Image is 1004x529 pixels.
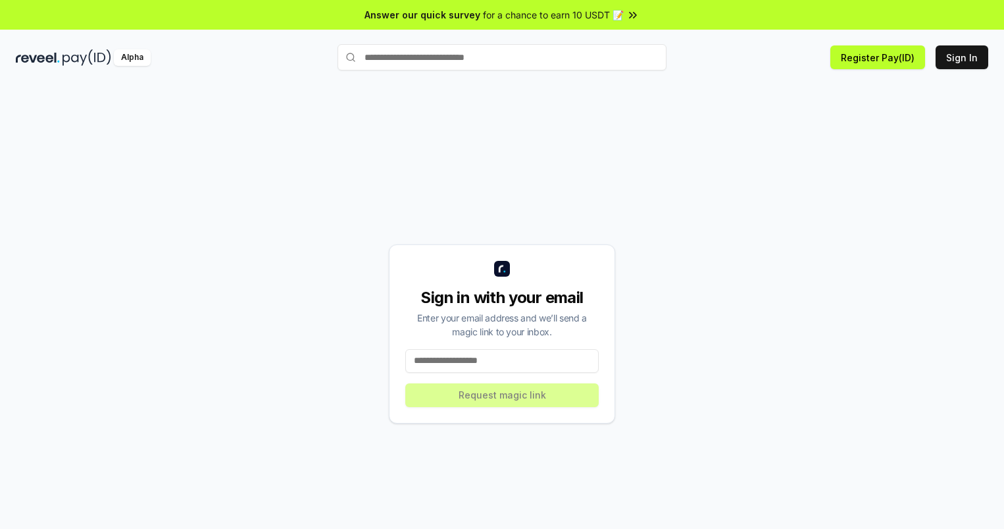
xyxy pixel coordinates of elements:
span: for a chance to earn 10 USDT 📝 [483,8,624,22]
div: Sign in with your email [405,287,599,308]
img: reveel_dark [16,49,60,66]
span: Answer our quick survey [364,8,480,22]
div: Enter your email address and we’ll send a magic link to your inbox. [405,311,599,339]
img: logo_small [494,261,510,277]
button: Sign In [936,45,988,69]
div: Alpha [114,49,151,66]
button: Register Pay(ID) [830,45,925,69]
img: pay_id [63,49,111,66]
